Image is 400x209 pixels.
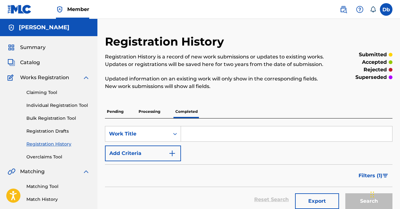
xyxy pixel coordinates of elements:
p: submitted [359,51,387,58]
p: rejected [364,66,387,74]
h5: Kay Archon [19,24,69,31]
div: User Menu [380,3,392,16]
img: Catalog [8,59,15,66]
button: Export [295,193,339,209]
a: Public Search [337,3,350,16]
a: Overclaims Tool [26,154,90,160]
iframe: Chat Widget [369,179,400,209]
img: MLC Logo [8,5,32,14]
span: Filters ( 1 ) [359,172,382,179]
img: Works Registration [8,74,16,81]
span: Catalog [20,59,40,66]
div: Drag [370,185,374,204]
a: Claiming Tool [26,89,90,96]
img: Summary [8,44,15,51]
a: Matching Tool [26,183,90,190]
h2: Registration History [105,35,227,49]
div: Work Title [109,130,166,138]
img: help [356,6,364,13]
p: Registration History is a record of new work submissions or updates to existing works. Updates or... [105,53,326,68]
img: Accounts [8,24,15,31]
img: Matching [8,168,15,175]
p: Updated information on an existing work will only show in the corresponding fields. New work subm... [105,75,326,90]
a: Registration Drafts [26,128,90,135]
div: Help [353,3,366,16]
a: Registration History [26,141,90,147]
p: Completed [173,105,200,118]
p: Pending [105,105,125,118]
span: Summary [20,44,46,51]
a: Bulk Registration Tool [26,115,90,122]
a: Match History [26,196,90,203]
div: Notifications [370,6,376,13]
img: expand [82,168,90,175]
a: SummarySummary [8,44,46,51]
p: Processing [137,105,162,118]
img: search [340,6,347,13]
img: 9d2ae6d4665cec9f34b9.svg [168,150,176,157]
img: expand [82,74,90,81]
button: Filters (1) [355,168,392,184]
img: Top Rightsholder [56,6,63,13]
p: superseded [355,74,387,81]
span: Member [67,6,89,13]
span: Works Registration [20,74,69,81]
a: CatalogCatalog [8,59,40,66]
p: accepted [362,58,387,66]
iframe: Resource Center [382,127,400,177]
button: Add Criteria [105,146,181,161]
span: Matching [20,168,45,175]
a: Individual Registration Tool [26,102,90,109]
